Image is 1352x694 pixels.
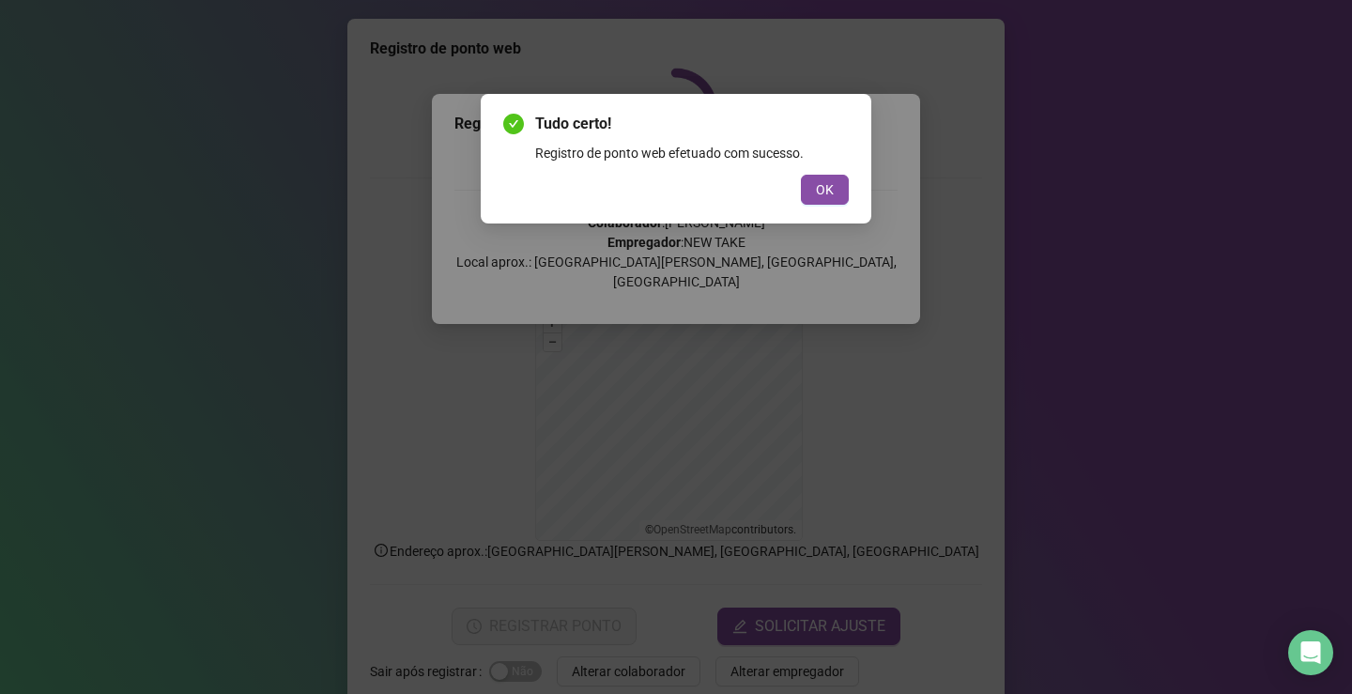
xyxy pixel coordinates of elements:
button: OK [801,175,849,205]
div: Open Intercom Messenger [1288,630,1333,675]
span: Tudo certo! [535,113,849,135]
div: Registro de ponto web efetuado com sucesso. [535,143,849,163]
span: check-circle [503,114,524,134]
span: OK [816,179,834,200]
